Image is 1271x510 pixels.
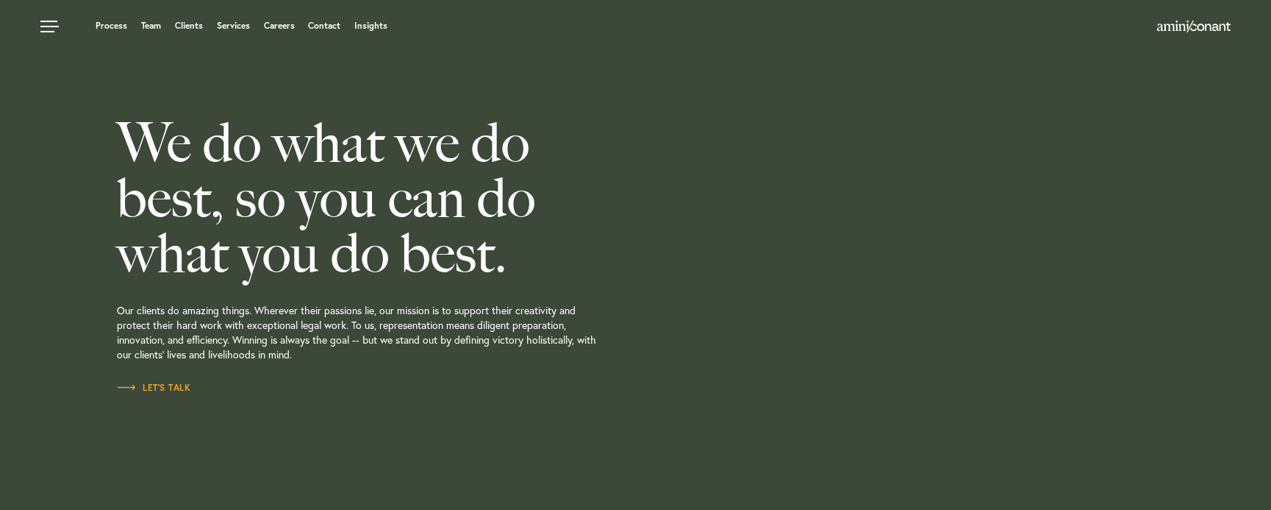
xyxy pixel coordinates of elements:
a: Team [141,21,161,30]
img: Amini & Conant [1157,21,1231,32]
a: Process [96,21,127,30]
a: Let’s Talk [117,380,190,395]
a: Contact [308,21,340,30]
h2: We do what we do best, so you can do what you do best. [117,116,731,281]
a: Services [217,21,250,30]
span: Let’s Talk [117,383,190,392]
a: Careers [264,21,295,30]
a: Insights [354,21,387,30]
a: Clients [175,21,203,30]
p: Our clients do amazing things. Wherever their passions lie, our mission is to support their creat... [117,281,731,380]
